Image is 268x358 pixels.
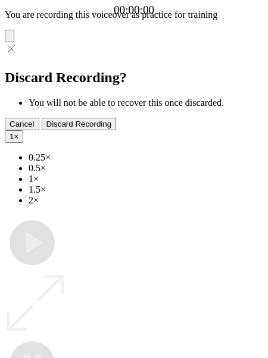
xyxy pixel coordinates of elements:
span: 1 [10,132,14,141]
p: You are recording this voiceover as practice for training [5,10,263,20]
button: Cancel [5,118,39,130]
li: 2× [29,195,263,206]
li: 1× [29,174,263,184]
button: 1× [5,130,23,143]
li: You will not be able to recover this once discarded. [29,98,263,108]
a: 00:00:00 [114,4,154,17]
li: 1.5× [29,184,263,195]
li: 0.25× [29,152,263,163]
button: Discard Recording [42,118,117,130]
li: 0.5× [29,163,263,174]
h2: Discard Recording? [5,70,263,86]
